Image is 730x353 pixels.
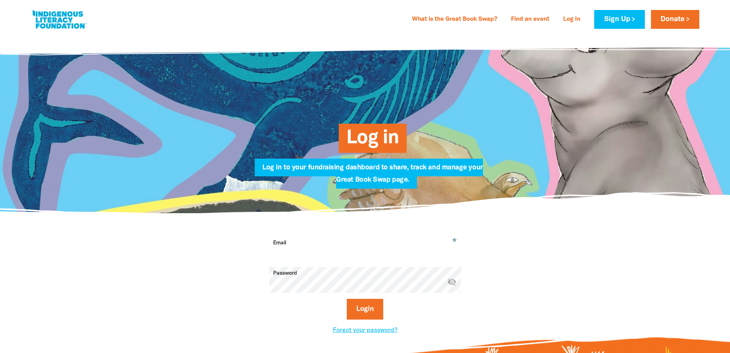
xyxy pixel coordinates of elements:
a: Log In [559,13,585,26]
a: Find an event [506,13,554,26]
button: visibility_off [447,277,456,288]
span: Log in [346,129,399,153]
a: Sign Up [594,10,644,29]
span: Log in to your fundraising dashboard to share, track and manage your Great Book Swap page. [262,164,483,189]
button: Login [347,299,383,320]
a: Forgot your password? [333,328,397,333]
a: Donate [651,10,699,29]
a: What is the Great Book Swap? [407,13,502,26]
i: Hide password [447,277,456,287]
